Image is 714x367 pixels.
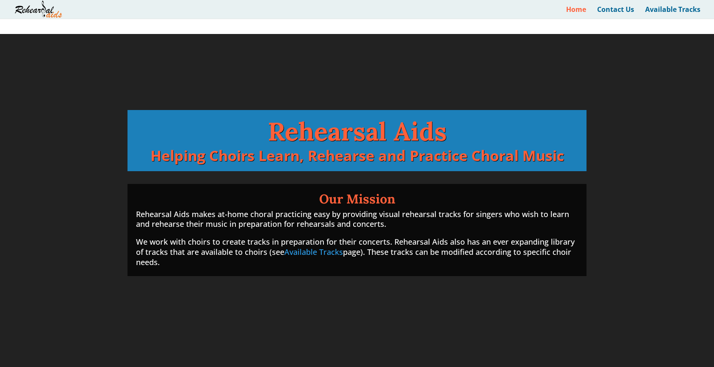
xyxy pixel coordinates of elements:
[136,209,578,237] p: Rehearsal Aids makes at-home choral practicing easy by providing visual rehearsal tracks for sing...
[136,119,578,148] h1: Rehearsal Aids
[597,6,634,19] a: Contact Us
[319,191,395,207] strong: Our Mission
[566,6,586,19] a: Home
[136,148,578,163] p: Helping Choirs Learn, Rehearse and Practice Choral Music
[136,237,578,267] p: We work with choirs to create tracks in preparation for their concerts. Rehearsal Aids also has a...
[645,6,700,19] a: Available Tracks
[284,247,343,257] a: Available Tracks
